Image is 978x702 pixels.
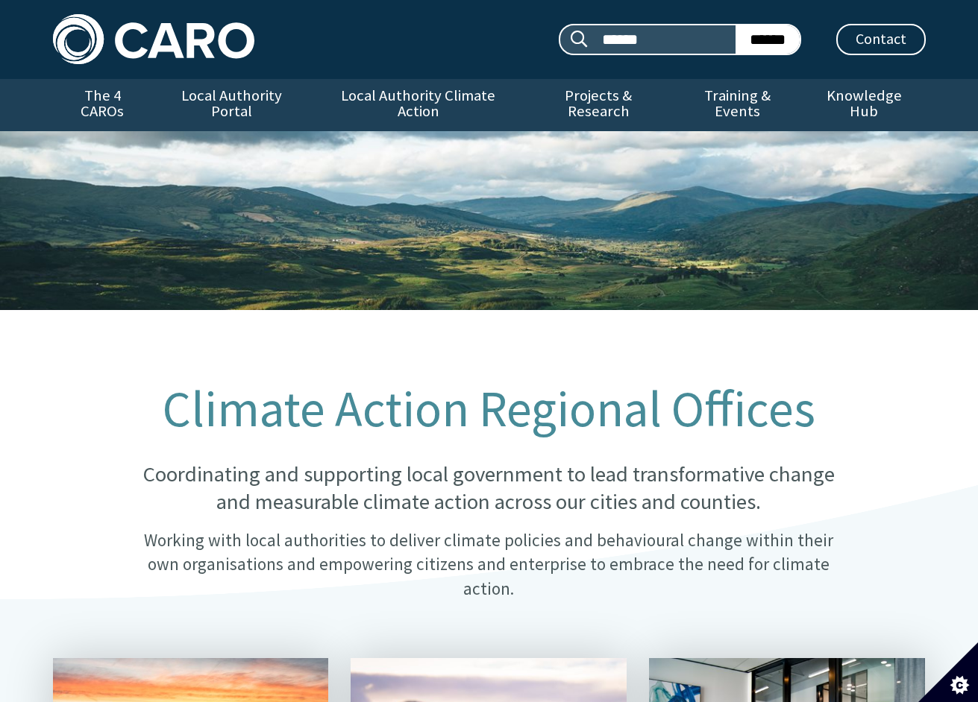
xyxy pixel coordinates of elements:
a: Training & Events [672,79,803,131]
a: The 4 CAROs [53,79,152,131]
a: Local Authority Climate Action [312,79,524,131]
button: Set cookie preferences [918,642,978,702]
p: Working with local authorities to deliver climate policies and behavioural change within their ow... [127,528,850,601]
p: Coordinating and supporting local government to lead transformative change and measurable climate... [127,461,850,516]
a: Local Authority Portal [152,79,312,131]
h1: Climate Action Regional Offices [127,382,850,437]
a: Knowledge Hub [803,79,925,131]
img: Caro logo [53,14,254,64]
a: Contact [836,24,926,55]
a: Projects & Research [524,79,672,131]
